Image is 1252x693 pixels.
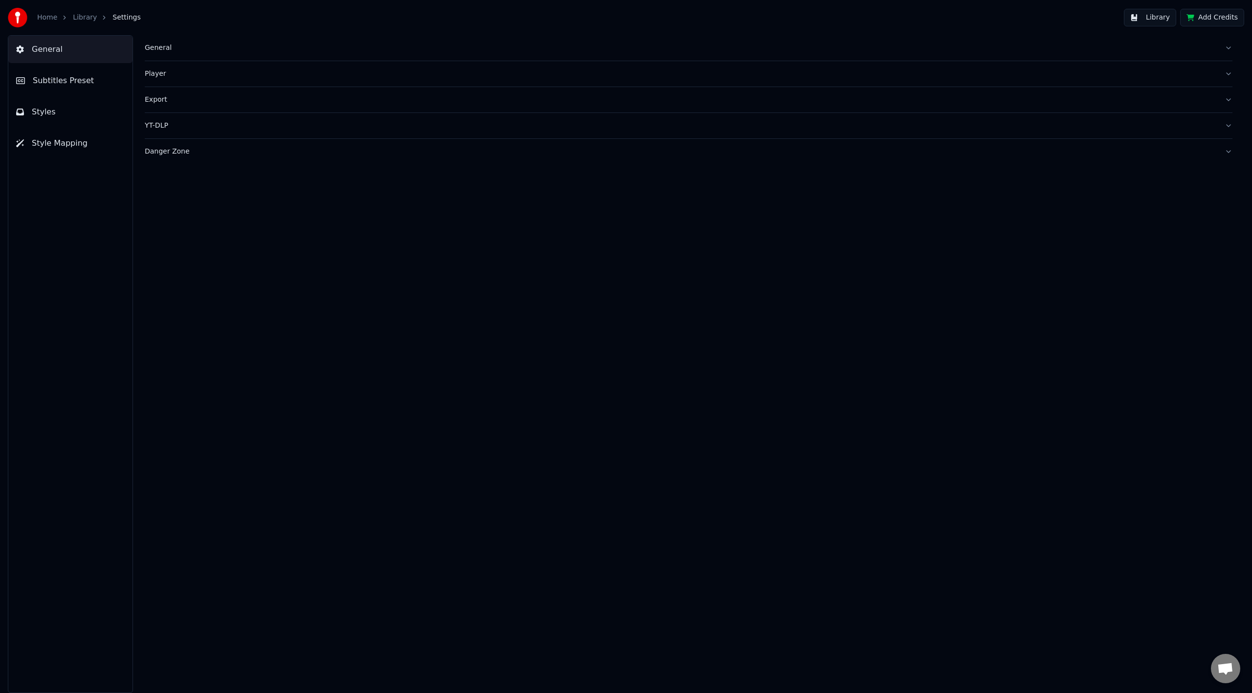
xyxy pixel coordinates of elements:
[145,147,1217,156] div: Danger Zone
[33,75,94,87] span: Subtitles Preset
[112,13,140,22] span: Settings
[37,13,141,22] nav: breadcrumb
[73,13,97,22] a: Library
[32,106,56,118] span: Styles
[145,69,1217,79] div: Player
[8,98,133,126] button: Styles
[145,95,1217,105] div: Export
[145,139,1232,164] button: Danger Zone
[145,121,1217,131] div: YT-DLP
[145,113,1232,138] button: YT-DLP
[8,8,27,27] img: youka
[8,67,133,94] button: Subtitles Preset
[8,36,133,63] button: General
[145,87,1232,112] button: Export
[8,130,133,157] button: Style Mapping
[145,61,1232,87] button: Player
[32,44,63,55] span: General
[1124,9,1176,26] button: Library
[32,137,88,149] span: Style Mapping
[1180,9,1244,26] button: Add Credits
[1211,654,1240,683] div: Open chat
[145,43,1217,53] div: General
[145,35,1232,61] button: General
[37,13,57,22] a: Home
